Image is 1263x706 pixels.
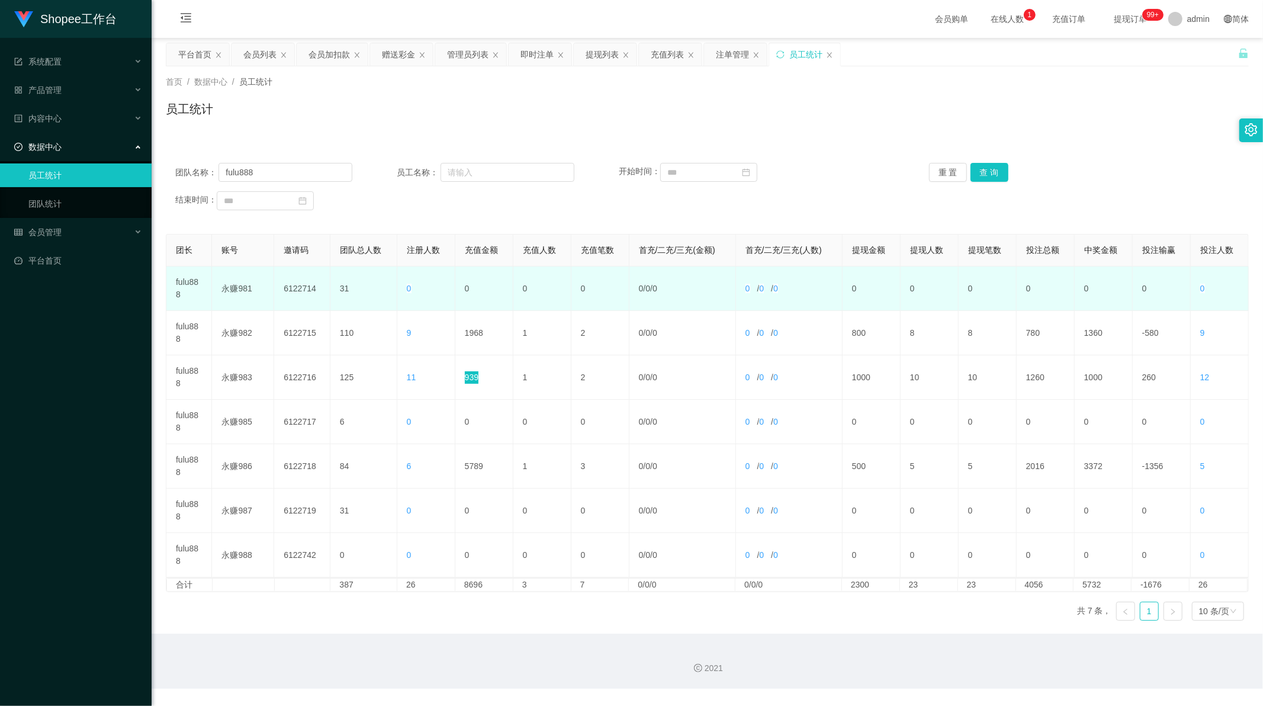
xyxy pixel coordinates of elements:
[645,284,650,293] span: 0
[716,43,749,66] div: 注单管理
[239,77,272,86] span: 员工统计
[330,579,397,591] td: 387
[901,444,959,489] td: 5
[1164,602,1182,621] li: 下一页
[852,245,885,255] span: 提现金额
[28,163,142,187] a: 员工统计
[520,43,554,66] div: 即时注单
[571,444,629,489] td: 3
[1024,9,1036,21] sup: 1
[465,245,498,255] span: 充值金额
[736,355,843,400] td: / /
[166,489,212,533] td: fulu888
[629,489,736,533] td: / /
[901,533,959,577] td: 0
[1108,15,1153,23] span: 提现订单
[14,57,23,66] i: 图标: form
[274,533,330,577] td: 6122742
[161,662,1254,675] div: 2021
[843,400,901,444] td: 0
[745,506,750,515] span: 0
[1230,608,1237,616] i: 图标: down
[274,444,330,489] td: 6122718
[243,43,277,66] div: 会员列表
[441,163,574,182] input: 请输入
[14,14,117,23] a: Shopee工作台
[513,311,571,355] td: 1
[455,355,513,400] td: 939
[1046,15,1091,23] span: 充值订单
[14,228,23,236] i: 图标: table
[14,85,62,95] span: 产品管理
[1200,245,1233,255] span: 投注人数
[1075,489,1133,533] td: 0
[843,533,901,577] td: 0
[843,267,901,311] td: 0
[958,579,1016,591] td: 23
[653,328,657,338] span: 0
[900,579,958,591] td: 23
[735,579,842,591] td: 0/0/0
[1200,506,1205,515] span: 0
[212,444,274,489] td: 永赚986
[455,444,513,489] td: 5789
[166,355,212,400] td: fulu888
[1133,489,1191,533] td: 0
[215,52,222,59] i: 图标: close
[455,579,513,591] td: 8696
[455,311,513,355] td: 1968
[773,461,778,471] span: 0
[653,373,657,382] span: 0
[212,311,274,355] td: 永赚982
[1200,417,1205,426] span: 0
[1075,355,1133,400] td: 1000
[571,400,629,444] td: 0
[1140,602,1159,621] li: 1
[178,43,211,66] div: 平台首页
[513,489,571,533] td: 0
[28,192,142,216] a: 团队统计
[1017,400,1075,444] td: 0
[1017,444,1075,489] td: 2016
[221,245,238,255] span: 账号
[455,267,513,311] td: 0
[455,400,513,444] td: 0
[789,43,822,66] div: 员工统计
[959,355,1017,400] td: 10
[513,267,571,311] td: 0
[639,284,644,293] span: 0
[759,506,764,515] span: 0
[1200,550,1205,560] span: 0
[745,417,750,426] span: 0
[419,52,426,59] i: 图标: close
[166,77,182,86] span: 首页
[571,533,629,577] td: 0
[619,167,660,176] span: 开始时间：
[407,550,412,560] span: 0
[1017,267,1075,311] td: 0
[1075,311,1133,355] td: 1360
[776,50,785,59] i: 图标: sync
[232,77,234,86] span: /
[212,533,274,577] td: 永赚988
[1017,489,1075,533] td: 0
[1133,311,1191,355] td: -580
[1122,608,1129,615] i: 图标: left
[773,417,778,426] span: 0
[308,43,350,66] div: 会员加扣款
[759,284,764,293] span: 0
[1200,461,1205,471] span: 5
[645,506,650,515] span: 0
[1026,245,1059,255] span: 投注总额
[742,168,750,176] i: 图标: calendar
[745,245,822,255] span: 首充/二充/三充(人数)
[653,284,657,293] span: 0
[382,43,415,66] div: 赠送彩金
[330,444,397,489] td: 84
[694,664,702,672] i: 图标: copyright
[843,489,901,533] td: 0
[166,444,212,489] td: fulu888
[645,417,650,426] span: 0
[330,400,397,444] td: 6
[759,328,764,338] span: 0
